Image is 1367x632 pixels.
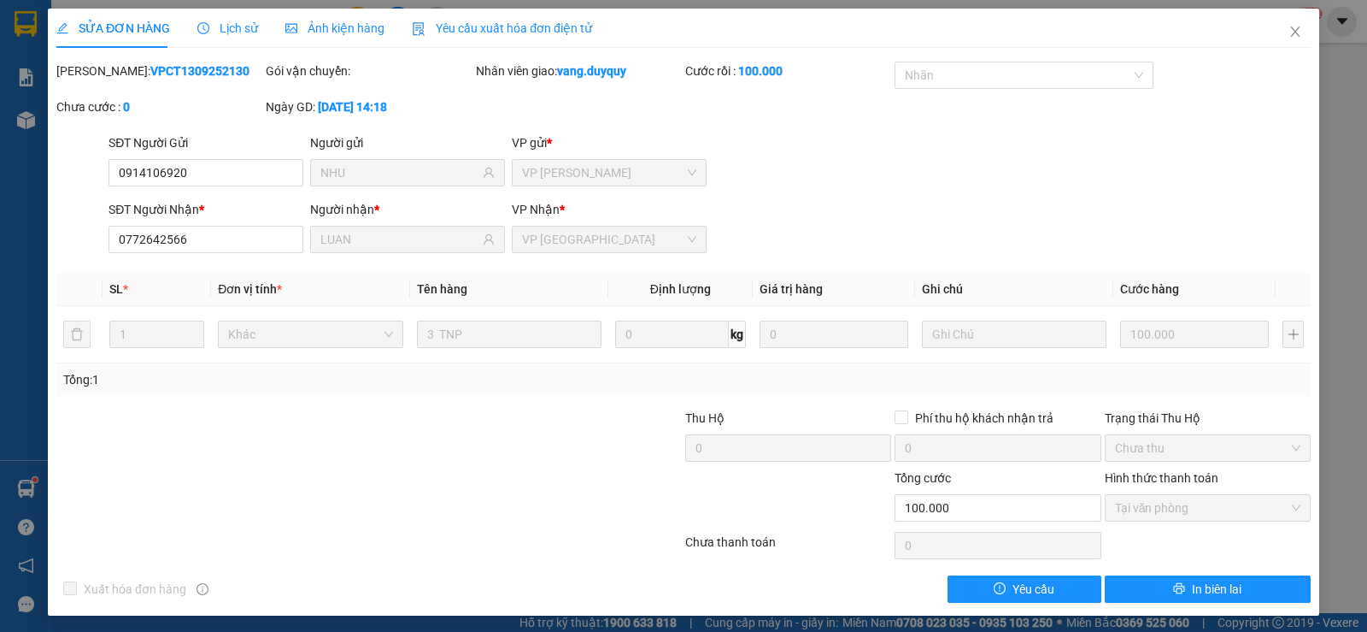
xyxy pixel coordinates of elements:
span: Phí thu hộ khách nhận trả [908,409,1060,428]
span: Chưa thu [1115,435,1300,461]
div: Chưa cước : [56,97,262,116]
span: user [483,233,495,245]
div: Chưa thanh toán [683,533,893,563]
button: plus [1282,321,1304,348]
span: VP Sài Gòn [522,227,696,252]
span: user [483,167,495,179]
span: edit [56,22,68,34]
div: SĐT Người Nhận [109,200,303,219]
span: SỬA ĐƠN HÀNG [56,21,170,35]
b: VPCT1309252130 [150,64,249,78]
div: [PERSON_NAME]: [56,62,262,80]
span: kg [729,321,746,348]
label: Hình thức thanh toán [1105,471,1218,485]
div: VP gửi [512,133,707,152]
button: Close [1271,9,1319,56]
div: Cước rồi : [685,62,891,80]
img: icon [412,22,425,36]
input: 0 [1120,321,1269,348]
div: Ngày GD: [266,97,472,116]
div: Gói vận chuyển: [266,62,472,80]
span: printer [1173,582,1185,596]
span: exclamation-circle [994,582,1006,596]
span: info-circle [197,583,208,595]
span: VP Nhận [512,203,560,216]
b: [DATE] 14:18 [318,100,387,114]
span: clock-circle [197,22,209,34]
button: exclamation-circleYêu cầu [948,576,1101,603]
span: Ảnh kiện hàng [285,21,384,35]
div: Người nhận [310,200,505,219]
span: Yêu cầu xuất hóa đơn điện tử [412,21,592,35]
div: Trạng thái Thu Hộ [1105,409,1311,428]
span: Tên hàng [417,282,467,296]
span: Khác [228,322,392,347]
input: 0 [760,321,908,348]
input: VD: Bàn, Ghế [417,321,601,348]
span: Lịch sử [197,21,258,35]
span: Tại văn phòng [1115,495,1300,521]
span: SL [109,282,123,296]
b: 100.000 [738,64,783,78]
span: Thu Hộ [685,411,725,425]
th: Ghi chú [915,273,1113,306]
span: Đơn vị tính [218,282,282,296]
button: delete [63,321,91,348]
input: Ghi Chú [922,321,1106,348]
input: Tên người nhận [320,230,479,249]
button: printerIn biên lai [1105,576,1311,603]
span: Xuất hóa đơn hàng [77,580,193,599]
input: Tên người gửi [320,163,479,182]
span: Định lượng [650,282,711,296]
div: SĐT Người Gửi [109,133,303,152]
div: Tổng: 1 [63,370,529,389]
span: Giá trị hàng [760,282,823,296]
span: In biên lai [1192,580,1241,599]
b: 0 [123,100,130,114]
span: Yêu cầu [1012,580,1054,599]
div: Nhân viên giao: [476,62,682,80]
span: close [1288,25,1302,38]
b: vang.duyquy [557,64,626,78]
span: Cước hàng [1120,282,1179,296]
span: VP Cao Tốc [522,160,696,186]
span: Tổng cước [895,471,951,485]
span: picture [285,22,297,34]
div: Người gửi [310,133,505,152]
